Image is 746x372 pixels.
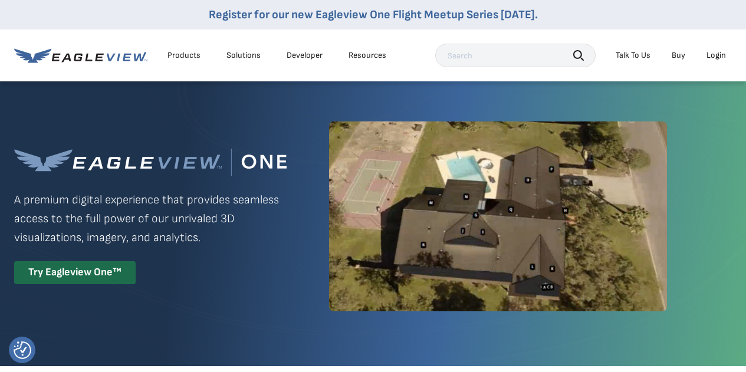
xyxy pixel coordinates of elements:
[14,149,287,176] img: Eagleview One™
[14,190,287,247] p: A premium digital experience that provides seamless access to the full power of our unrivaled 3D ...
[14,261,136,284] div: Try Eagleview One™
[287,50,323,61] a: Developer
[14,341,31,359] img: Revisit consent button
[435,44,596,67] input: Search
[706,50,726,61] div: Login
[616,50,650,61] div: Talk To Us
[167,50,201,61] div: Products
[226,50,261,61] div: Solutions
[349,50,386,61] div: Resources
[209,8,538,22] a: Register for our new Eagleview One Flight Meetup Series [DATE].
[14,341,31,359] button: Consent Preferences
[672,50,685,61] a: Buy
